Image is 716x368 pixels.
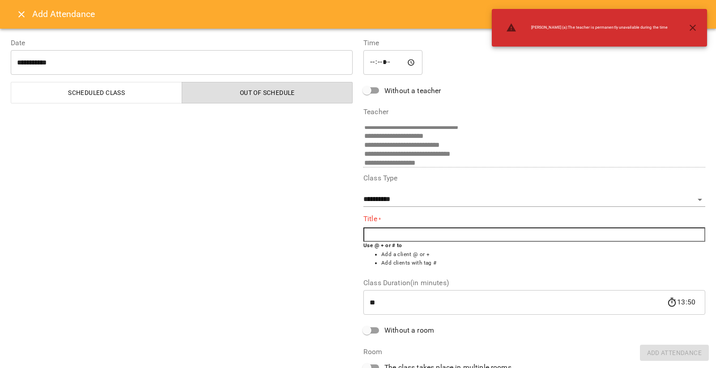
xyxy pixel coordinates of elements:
[363,348,705,355] label: Room
[363,39,705,47] label: Time
[499,19,675,37] li: [PERSON_NAME] (а) : The teacher is permanently unavailable during the time
[11,82,182,103] button: Scheduled class
[363,242,402,248] b: Use @ + or # to
[363,175,705,182] label: Class Type
[182,82,353,103] button: Out of Schedule
[381,250,705,259] li: Add a client @ or +
[381,259,705,268] li: Add clients with tag #
[188,87,348,98] span: Out of Schedule
[363,214,705,224] label: Title
[363,108,705,116] label: Teacher
[17,87,177,98] span: Scheduled class
[11,39,353,47] label: Date
[363,279,705,287] label: Class Duration(in minutes)
[11,4,32,25] button: Close
[384,86,441,96] span: Without a teacher
[384,325,434,336] span: Without a room
[32,7,705,21] h6: Add Attendance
